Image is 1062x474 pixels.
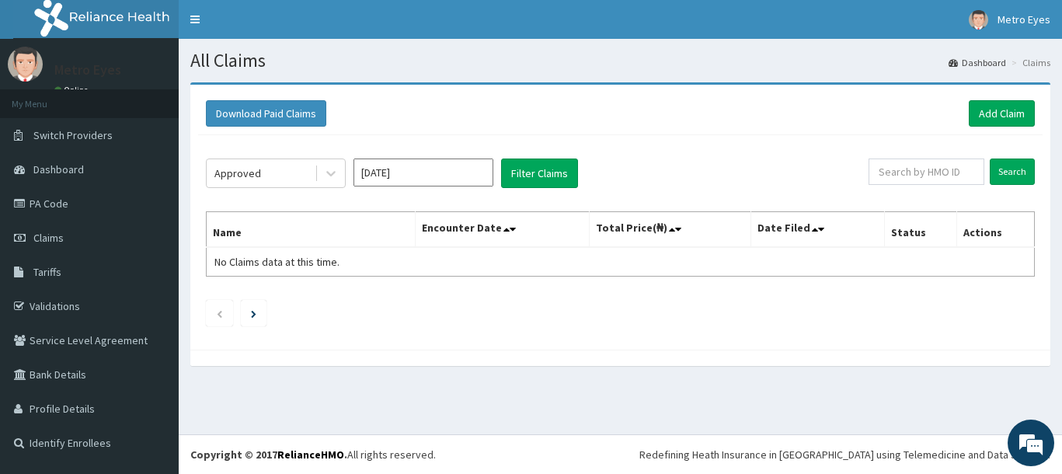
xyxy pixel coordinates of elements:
[949,56,1006,69] a: Dashboard
[33,128,113,142] span: Switch Providers
[1008,56,1050,69] li: Claims
[207,212,416,248] th: Name
[8,47,43,82] img: User Image
[33,162,84,176] span: Dashboard
[501,159,578,188] button: Filter Claims
[969,10,988,30] img: User Image
[750,212,884,248] th: Date Filed
[190,51,1050,71] h1: All Claims
[179,434,1062,474] footer: All rights reserved.
[990,159,1035,185] input: Search
[589,212,750,248] th: Total Price(₦)
[216,306,223,320] a: Previous page
[884,212,956,248] th: Status
[353,159,493,186] input: Select Month and Year
[869,159,984,185] input: Search by HMO ID
[190,448,347,462] strong: Copyright © 2017 .
[54,63,121,77] p: Metro Eyes
[969,100,1035,127] a: Add Claim
[251,306,256,320] a: Next page
[33,231,64,245] span: Claims
[415,212,589,248] th: Encounter Date
[639,447,1050,462] div: Redefining Heath Insurance in [GEOGRAPHIC_DATA] using Telemedicine and Data Science!
[206,100,326,127] button: Download Paid Claims
[956,212,1034,248] th: Actions
[54,85,92,96] a: Online
[214,255,339,269] span: No Claims data at this time.
[214,166,261,181] div: Approved
[33,265,61,279] span: Tariffs
[998,12,1050,26] span: Metro Eyes
[277,448,344,462] a: RelianceHMO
